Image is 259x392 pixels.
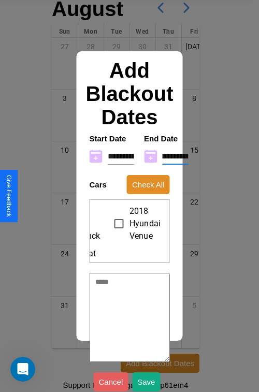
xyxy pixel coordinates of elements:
span: 2022 Tesla Cybertruck [61,205,100,242]
button: Check All [127,175,170,194]
h4: Cars [90,180,107,189]
span: 2018 Hyundai Venue [129,205,161,242]
h4: End Date [144,134,189,143]
button: Save [132,372,160,391]
button: Cancel [94,372,128,391]
div: Give Feedback [5,175,12,217]
h2: Add Blackout Dates [84,59,175,129]
h4: Start Date [90,134,134,143]
iframe: Intercom live chat [10,357,35,382]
